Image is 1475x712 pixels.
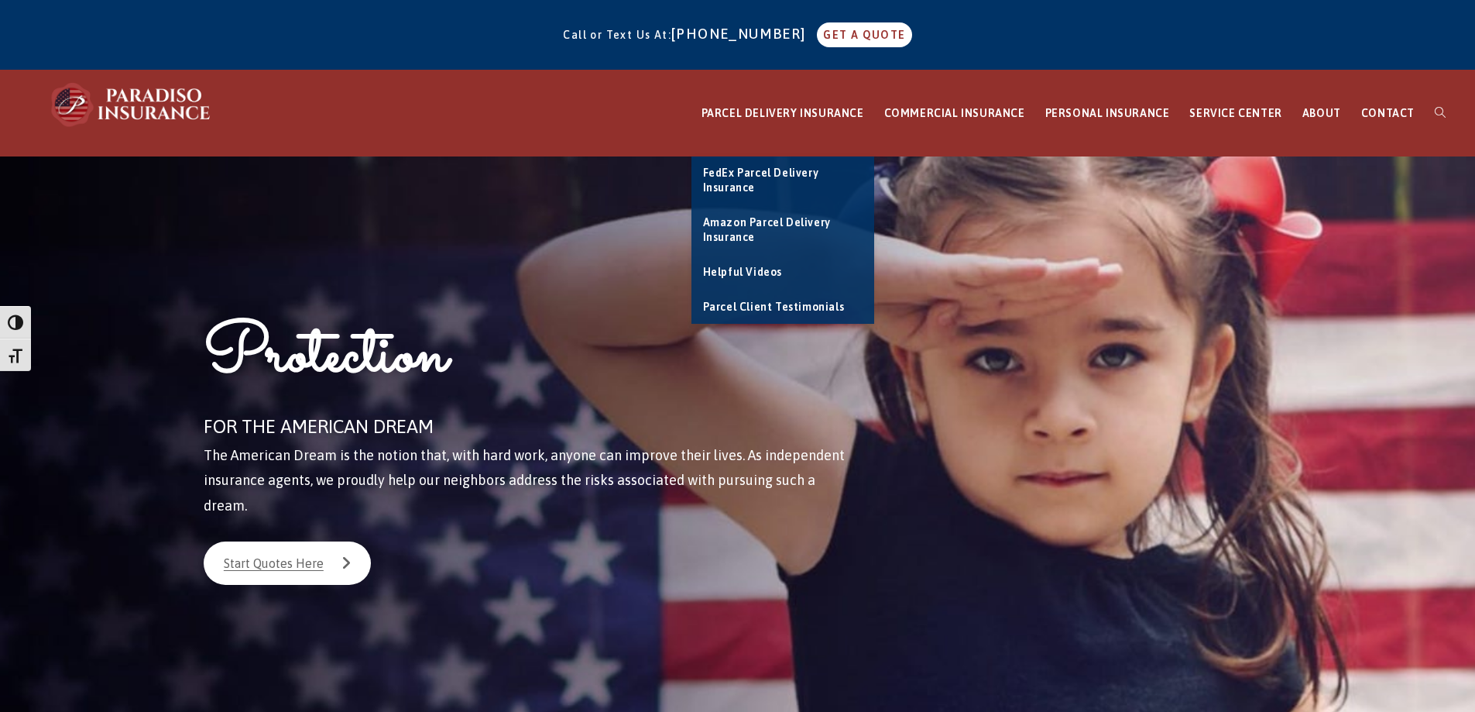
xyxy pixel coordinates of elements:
[1045,107,1170,119] span: PERSONAL INSURANCE
[671,26,814,42] a: [PHONE_NUMBER]
[703,301,845,313] span: Parcel Client Testimonials
[1189,107,1281,119] span: SERVICE CENTER
[884,107,1025,119] span: COMMERCIAL INSURANCE
[46,81,217,128] img: Paradiso Insurance
[563,29,671,41] span: Call or Text Us At:
[691,256,874,290] a: Helpful Videos
[703,266,782,278] span: Helpful Videos
[691,291,874,325] a: Parcel Client Testimonials
[1179,71,1291,157] a: SERVICE CENTER
[691,206,874,255] a: Amazon Parcel Delivery Insurance
[691,71,874,157] a: PARCEL DELIVERY INSURANCE
[703,167,819,194] span: FedEx Parcel Delivery Insurance
[1361,107,1415,119] span: CONTACT
[204,542,371,585] a: Start Quotes Here
[204,311,852,410] h1: Protection
[204,416,434,437] span: FOR THE AMERICAN DREAM
[1035,71,1180,157] a: PERSONAL INSURANCE
[703,216,831,244] span: Amazon Parcel Delivery Insurance
[691,157,874,205] a: FedEx Parcel Delivery Insurance
[1302,107,1341,119] span: ABOUT
[817,22,911,47] a: GET A QUOTE
[1351,71,1425,157] a: CONTACT
[874,71,1035,157] a: COMMERCIAL INSURANCE
[1292,71,1351,157] a: ABOUT
[204,447,845,514] span: The American Dream is the notion that, with hard work, anyone can improve their lives. As indepen...
[701,107,864,119] span: PARCEL DELIVERY INSURANCE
